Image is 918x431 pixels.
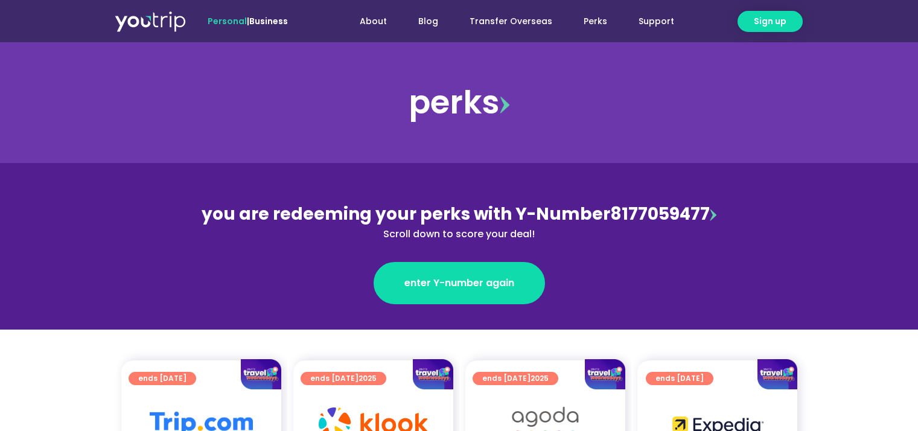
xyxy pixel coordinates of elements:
a: Sign up [738,11,803,32]
div: 8177059477 [197,202,721,241]
a: Business [249,15,288,27]
a: About [344,10,403,33]
span: Sign up [754,15,786,28]
span: enter Y-number again [404,276,514,290]
span: Personal [208,15,247,27]
div: Scroll down to score your deal! [197,227,721,241]
a: Support [623,10,690,33]
a: enter Y-number again [374,262,545,304]
span: | [208,15,288,27]
a: Blog [403,10,454,33]
nav: Menu [320,10,690,33]
a: Transfer Overseas [454,10,568,33]
a: Perks [568,10,623,33]
span: you are redeeming your perks with Y-Number [202,202,610,226]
